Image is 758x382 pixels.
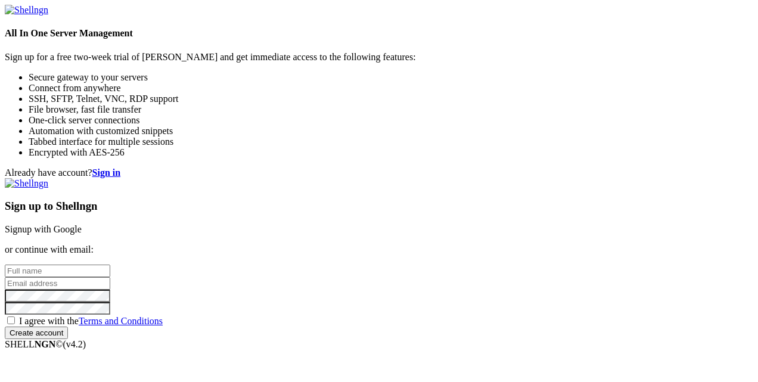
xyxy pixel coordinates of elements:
span: 4.2.0 [63,339,86,349]
h3: Sign up to Shellngn [5,200,753,213]
li: Encrypted with AES-256 [29,147,753,158]
span: I agree with the [19,316,163,326]
img: Shellngn [5,178,48,189]
li: One-click server connections [29,115,753,126]
b: NGN [35,339,56,349]
input: Full name [5,265,110,277]
a: Sign in [92,167,121,178]
p: Sign up for a free two-week trial of [PERSON_NAME] and get immediate access to the following feat... [5,52,753,63]
input: I agree with theTerms and Conditions [7,316,15,324]
a: Terms and Conditions [79,316,163,326]
li: Tabbed interface for multiple sessions [29,136,753,147]
input: Email address [5,277,110,290]
li: Connect from anywhere [29,83,753,94]
p: or continue with email: [5,244,753,255]
li: SSH, SFTP, Telnet, VNC, RDP support [29,94,753,104]
li: Automation with customized snippets [29,126,753,136]
a: Signup with Google [5,224,82,234]
div: Already have account? [5,167,753,178]
li: Secure gateway to your servers [29,72,753,83]
input: Create account [5,327,68,339]
h4: All In One Server Management [5,28,753,39]
img: Shellngn [5,5,48,15]
span: SHELL © [5,339,86,349]
li: File browser, fast file transfer [29,104,753,115]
